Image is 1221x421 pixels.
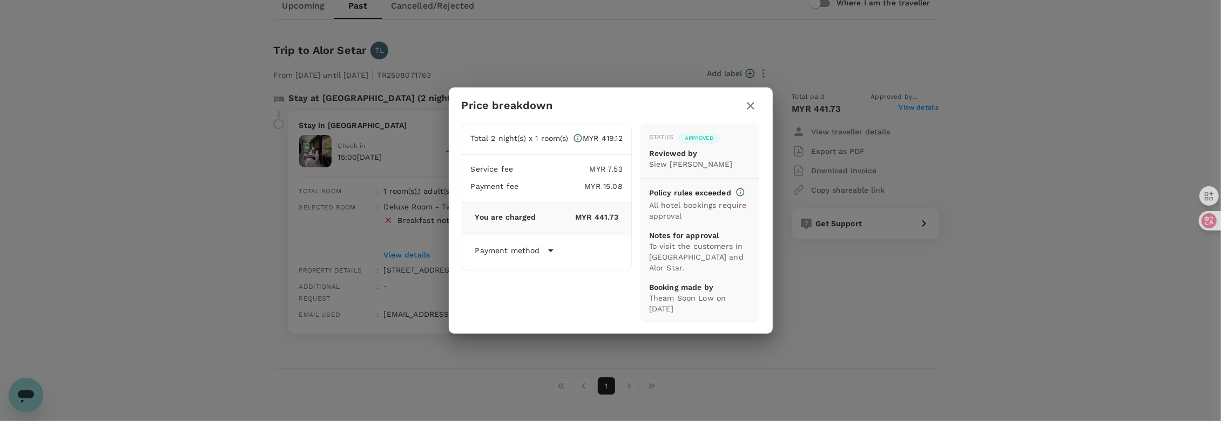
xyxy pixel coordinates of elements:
p: Total 2 night(s) x 1 room(s) [471,133,569,144]
p: You are charged [475,212,536,222]
p: Reviewed by [649,148,751,159]
p: MYR 441.73 [536,212,618,222]
p: Booking made by [649,282,751,293]
p: Siew [PERSON_NAME] [649,159,751,169]
p: Payment fee [471,181,519,192]
h6: Price breakdown [462,97,553,114]
p: MYR 419.12 [583,133,623,144]
p: Service fee [471,164,514,174]
p: MYR 15.08 [518,181,623,192]
p: Theam Soon Low on [DATE] [649,293,751,314]
p: Notes for approval [649,230,751,241]
p: Payment method [475,245,540,256]
div: Status [649,132,674,143]
p: MYR 7.53 [513,164,623,174]
p: To visit the customers in [GEOGRAPHIC_DATA] and Alor Star. [649,241,751,273]
p: All hotel bookings require approval [649,200,751,221]
p: Policy rules exceeded [649,187,731,198]
span: Approved [678,134,720,142]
